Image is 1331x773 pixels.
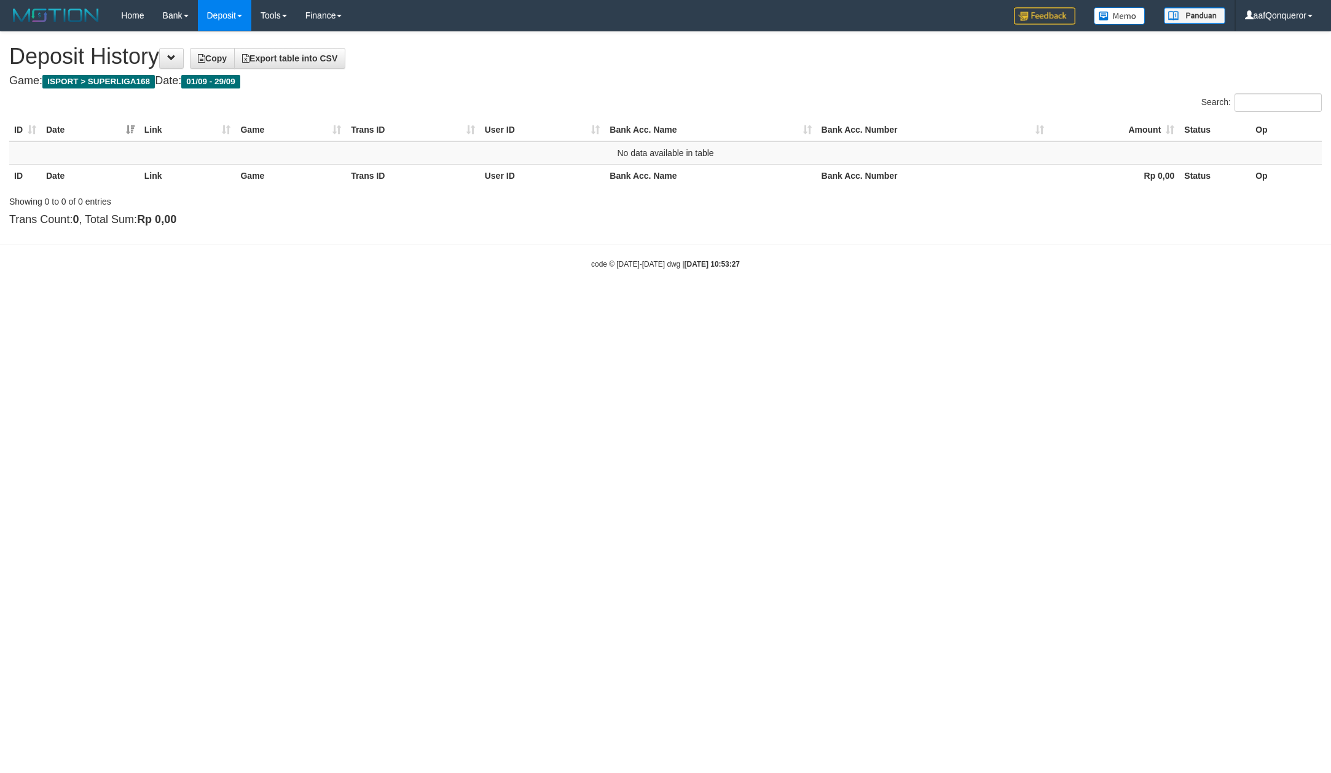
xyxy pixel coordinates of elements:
[235,119,346,141] th: Game: activate to sort column ascending
[1179,119,1251,141] th: Status
[1049,119,1180,141] th: Amount: activate to sort column ascending
[9,6,103,25] img: MOTION_logo.png
[181,75,240,88] span: 01/09 - 29/09
[1235,93,1322,112] input: Search:
[480,119,605,141] th: User ID: activate to sort column ascending
[591,260,740,269] small: code © [DATE]-[DATE] dwg |
[1251,164,1322,187] th: Op
[41,164,139,187] th: Date
[139,119,236,141] th: Link: activate to sort column ascending
[817,119,1049,141] th: Bank Acc. Number: activate to sort column ascending
[137,213,176,226] strong: Rp 0,00
[9,190,546,208] div: Showing 0 to 0 of 0 entries
[1164,7,1225,24] img: panduan.png
[1179,164,1251,187] th: Status
[41,119,139,141] th: Date: activate to sort column ascending
[9,214,1322,226] h4: Trans Count: , Total Sum:
[346,119,480,141] th: Trans ID: activate to sort column ascending
[1251,119,1322,141] th: Op
[1014,7,1075,25] img: Feedback.jpg
[346,164,480,187] th: Trans ID
[242,53,337,63] span: Export table into CSV
[235,164,346,187] th: Game
[685,260,740,269] strong: [DATE] 10:53:27
[73,213,79,226] strong: 0
[234,48,345,69] a: Export table into CSV
[9,119,41,141] th: ID: activate to sort column ascending
[42,75,155,88] span: ISPORT > SUPERLIGA168
[480,164,605,187] th: User ID
[9,44,1322,69] h1: Deposit History
[9,141,1322,165] td: No data available in table
[9,75,1322,87] h4: Game: Date:
[190,48,235,69] a: Copy
[1144,171,1175,181] strong: Rp 0,00
[605,119,816,141] th: Bank Acc. Name: activate to sort column ascending
[139,164,236,187] th: Link
[817,164,1049,187] th: Bank Acc. Number
[1094,7,1145,25] img: Button%20Memo.svg
[605,164,816,187] th: Bank Acc. Name
[198,53,227,63] span: Copy
[9,164,41,187] th: ID
[1201,93,1322,112] label: Search:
